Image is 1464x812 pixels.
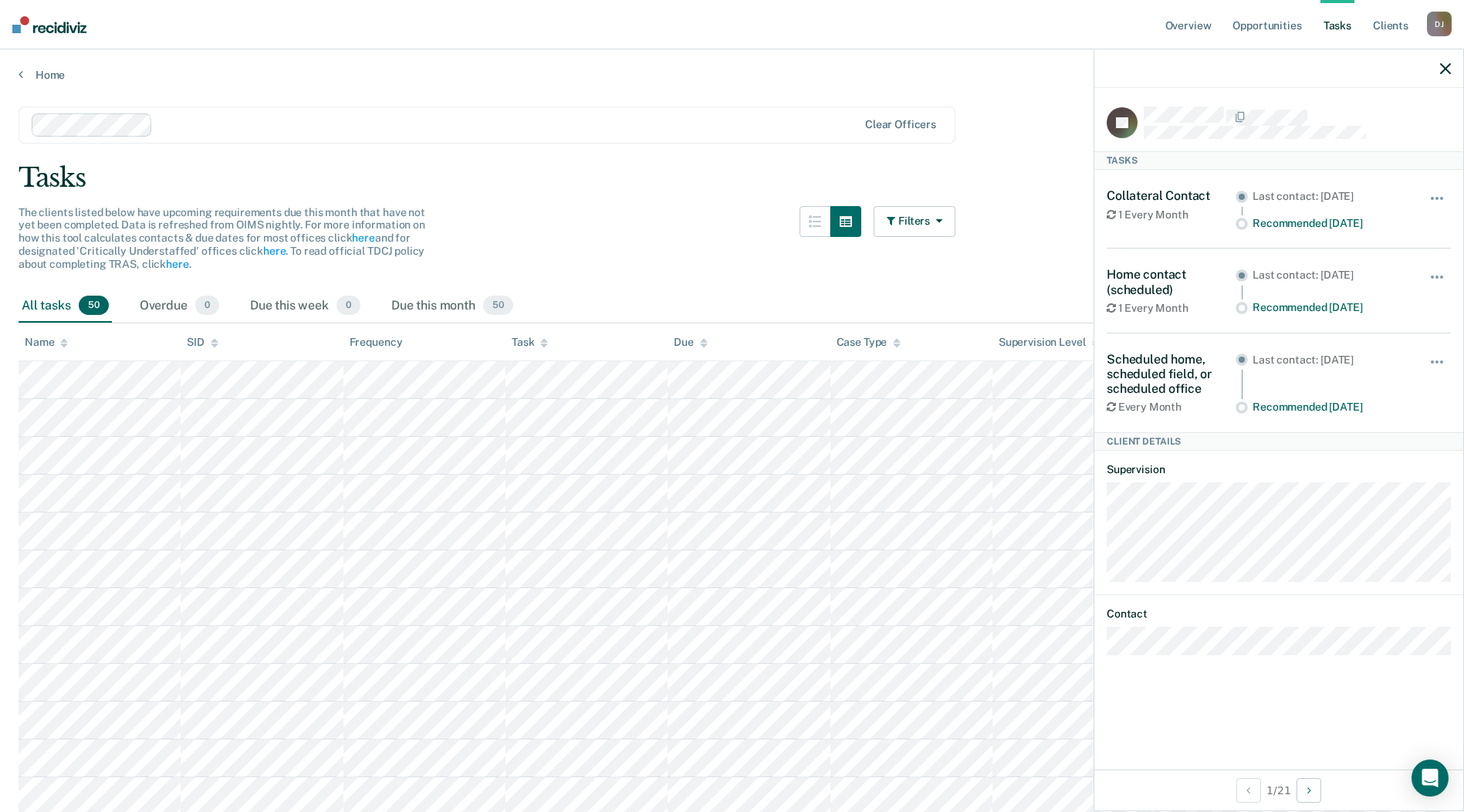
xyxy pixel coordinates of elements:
span: 0 [336,296,360,316]
div: Frequency [350,336,403,349]
div: Supervision Level [999,336,1100,349]
div: Recommended [DATE] [1253,401,1408,414]
div: All tasks [19,289,112,323]
img: Recidiviz [12,16,86,33]
a: Home [19,68,1445,82]
div: Tasks [1094,151,1463,170]
button: Next Client [1297,778,1321,803]
dt: Contact [1107,607,1451,621]
div: 1 / 21 [1094,770,1463,810]
a: here [263,245,286,257]
div: Last contact: [DATE] [1253,190,1408,203]
div: Home contact (scheduled) [1107,267,1236,296]
div: Case Type [837,336,901,349]
div: Overdue [137,289,222,323]
span: 0 [195,296,219,316]
div: Open Intercom Messenger [1412,760,1449,797]
div: SID [187,336,218,349]
div: Every Month [1107,401,1236,414]
div: Due [674,336,708,349]
div: Due this week [247,289,363,323]
div: Recommended [DATE] [1253,301,1408,314]
div: Last contact: [DATE] [1253,269,1408,282]
button: Filters [874,206,955,237]
div: Task [512,336,548,349]
a: here [166,258,188,270]
span: 50 [79,296,109,316]
div: 1 Every Month [1107,208,1236,222]
button: Previous Client [1236,778,1261,803]
dt: Supervision [1107,463,1451,476]
div: 1 Every Month [1107,302,1236,315]
div: Last contact: [DATE] [1253,354,1408,367]
div: Name [25,336,68,349]
div: Tasks [19,162,1445,194]
div: Due this month [388,289,516,323]
div: D J [1427,12,1452,36]
span: 50 [483,296,513,316]
div: Clear officers [865,118,936,131]
div: Scheduled home, scheduled field, or scheduled office [1107,352,1236,397]
div: Collateral Contact [1107,188,1236,203]
a: here [352,232,374,244]
div: Client Details [1094,432,1463,451]
span: The clients listed below have upcoming requirements due this month that have not yet been complet... [19,206,425,270]
div: Recommended [DATE] [1253,217,1408,230]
